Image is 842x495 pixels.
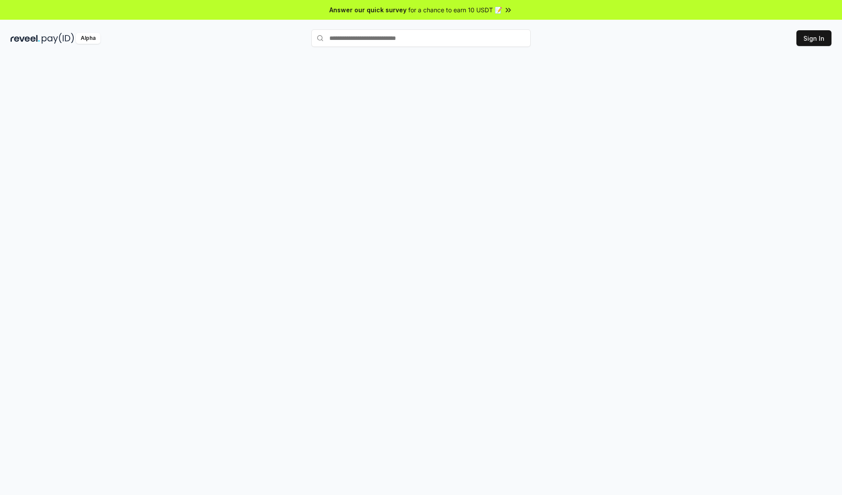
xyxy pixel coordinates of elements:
button: Sign In [796,30,831,46]
div: Alpha [76,33,100,44]
span: for a chance to earn 10 USDT 📝 [408,5,502,14]
span: Answer our quick survey [329,5,407,14]
img: pay_id [42,33,74,44]
img: reveel_dark [11,33,40,44]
